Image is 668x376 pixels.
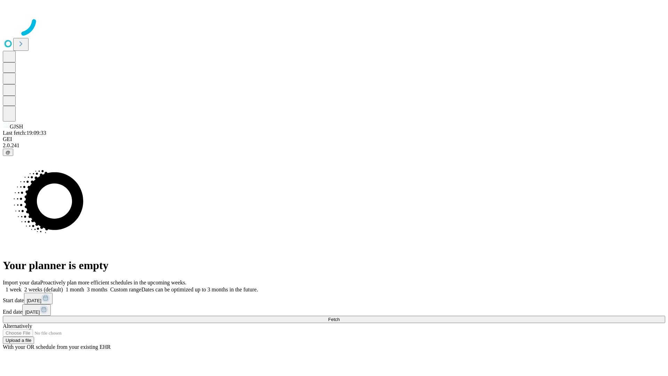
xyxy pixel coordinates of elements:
[141,287,258,292] span: Dates can be optimized up to 3 months in the future.
[87,287,108,292] span: 3 months
[6,150,10,155] span: @
[3,304,665,316] div: End date
[3,280,40,285] span: Import your data
[3,323,32,329] span: Alternatively
[3,293,665,304] div: Start date
[3,259,665,272] h1: Your planner is empty
[3,337,34,344] button: Upload a file
[40,280,186,285] span: Proactively plan more efficient schedules in the upcoming weeks.
[25,310,40,315] span: [DATE]
[328,317,340,322] span: Fetch
[6,287,22,292] span: 1 week
[24,287,63,292] span: 2 weeks (default)
[3,149,13,156] button: @
[3,316,665,323] button: Fetch
[27,298,41,303] span: [DATE]
[10,124,23,130] span: GJSH
[66,287,84,292] span: 1 month
[22,304,51,316] button: [DATE]
[3,344,111,350] span: With your OR schedule from your existing EHR
[3,130,46,136] span: Last fetch: 19:09:33
[3,136,665,142] div: GEI
[24,293,53,304] button: [DATE]
[110,287,141,292] span: Custom range
[3,142,665,149] div: 2.0.241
